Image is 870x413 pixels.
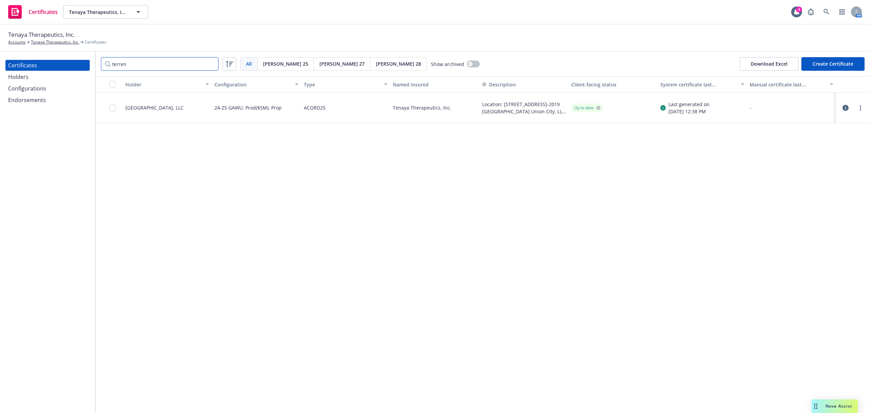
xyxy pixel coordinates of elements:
div: Certificates [8,60,37,71]
a: Report a Bug [804,5,818,19]
button: Download Excel [739,57,799,71]
a: Switch app [835,5,849,19]
span: [PERSON_NAME] 25 [263,60,308,67]
div: - [750,104,833,111]
button: Manual certificate last generated [747,76,836,93]
button: Nova Assist [812,399,858,413]
button: Tenaya Therapeutics, Inc. [63,5,148,19]
div: Up to date [574,105,601,111]
div: Holder [125,81,202,88]
div: Holders [8,71,29,82]
input: Filter by keyword [101,57,219,71]
span: Tenaya Therapeutics, Inc. [8,30,75,39]
a: more [856,104,865,112]
button: Client-facing status [569,76,658,93]
div: ACORD25 [304,97,326,119]
a: Search [820,5,833,19]
span: Certificates [85,39,106,45]
a: Certificates [5,2,60,21]
button: Description [482,81,516,88]
button: Named Insured [390,76,479,93]
button: Holder [123,76,212,93]
div: Configurations [8,83,46,94]
a: Tenaya Therapeutics, Inc. [31,39,79,45]
div: Named Insured [393,81,476,88]
a: Certificates [5,60,90,71]
a: Holders [5,71,90,82]
div: Tenaya Therapeutics, Inc. [390,93,479,123]
button: System certificate last generated [658,76,747,93]
div: Client-facing status [571,81,655,88]
span: Tenaya Therapeutics, Inc. [69,9,128,16]
div: Drag to move [812,399,820,413]
div: Last generated on [668,101,710,108]
span: [PERSON_NAME] 27 [319,60,365,67]
span: Show archived [431,61,464,68]
span: Certificates [29,9,58,15]
div: System certificate last generated [660,81,736,88]
input: Toggle Row Selected [109,104,116,111]
div: 4 [796,6,802,13]
button: Configuration [212,76,301,93]
span: Nova Assist [825,403,852,409]
button: Location: [STREET_ADDRESS]-2019 [GEOGRAPHIC_DATA] Union City, LLC (Owner) and Parkway Properties ... [482,101,566,115]
div: [DATE] 12:38 PM [668,108,710,115]
a: Accounts [8,39,25,45]
button: Type [301,76,390,93]
a: Endorsements [5,95,90,105]
div: Endorsements [8,95,46,105]
div: Type [304,81,380,88]
div: Manual certificate last generated [750,81,826,88]
div: Configuration [214,81,291,88]
span: All [246,60,252,67]
a: Configurations [5,83,90,94]
button: Create Certificate [801,57,865,71]
span: [PERSON_NAME] 28 [376,60,421,67]
input: Select all [109,81,116,88]
div: [GEOGRAPHIC_DATA], LLC [125,104,184,111]
div: 24-25 GAWU, Prod($5M), Prop [214,97,282,119]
